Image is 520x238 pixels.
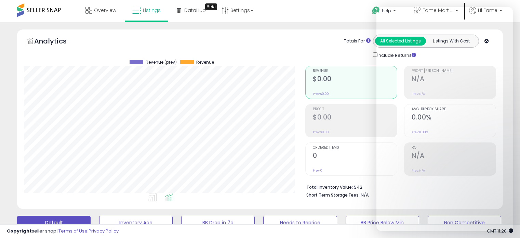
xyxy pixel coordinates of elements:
small: Prev: $0.00 [313,92,329,96]
div: Totals For [344,38,371,45]
div: seller snap | | [7,228,119,235]
li: $42 [306,183,491,191]
h5: Analytics [34,36,80,48]
span: DataHub [184,7,206,14]
button: Default [17,216,91,229]
a: Terms of Use [58,228,88,234]
i: Get Help [372,6,380,15]
iframe: Intercom live chat [376,7,513,231]
span: Overview [94,7,116,14]
span: Profit [313,108,397,111]
div: Tooltip anchor [205,3,217,10]
a: Privacy Policy [89,228,119,234]
span: Listings [143,7,161,14]
h2: $0.00 [313,75,397,84]
div: Include Returns [368,51,424,59]
h2: 0 [313,152,397,161]
strong: Copyright [7,228,32,234]
button: Needs to Reprice [263,216,337,229]
button: BB Price Below Min [346,216,419,229]
b: Short Term Storage Fees: [306,192,360,198]
button: BB Drop in 7d [181,216,255,229]
span: N/A [361,192,369,198]
button: All Selected Listings [375,37,426,46]
span: Revenue (prev) [146,60,177,65]
small: Prev: 0 [313,168,322,173]
span: Revenue [313,69,397,73]
small: Prev: $0.00 [313,130,329,134]
button: Inventory Age [99,216,173,229]
b: Total Inventory Value: [306,184,353,190]
span: Ordered Items [313,146,397,150]
a: Help [366,1,403,22]
h2: $0.00 [313,113,397,123]
span: Revenue [196,60,214,65]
